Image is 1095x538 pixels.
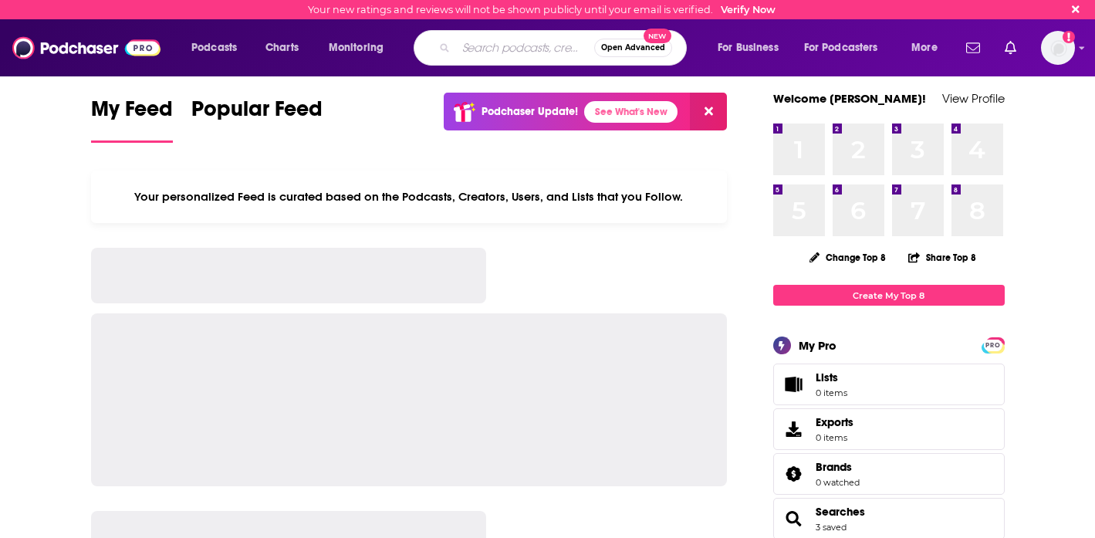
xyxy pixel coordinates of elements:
button: Change Top 8 [800,248,896,267]
a: Searches [816,505,865,519]
span: PRO [984,340,1002,351]
a: View Profile [942,91,1005,106]
a: 3 saved [816,522,847,533]
span: Monitoring [329,37,384,59]
a: Welcome [PERSON_NAME]! [773,91,926,106]
a: 0 watched [816,477,860,488]
a: Create My Top 8 [773,285,1005,306]
button: open menu [318,36,404,60]
button: open menu [707,36,798,60]
span: Brands [773,453,1005,495]
p: Podchaser Update! [482,105,578,118]
svg: Email not verified [1063,31,1075,43]
button: Show profile menu [1041,31,1075,65]
span: 0 items [816,432,853,443]
span: Charts [265,37,299,59]
a: My Feed [91,96,173,143]
a: Brands [779,463,809,485]
button: open menu [901,36,957,60]
span: For Podcasters [804,37,878,59]
div: My Pro [799,338,836,353]
div: Search podcasts, credits, & more... [428,30,701,66]
a: See What's New [584,101,678,123]
button: open menu [181,36,257,60]
span: Exports [816,415,853,429]
span: Exports [779,418,809,440]
a: Show notifications dropdown [960,35,986,61]
a: Charts [255,36,308,60]
a: Lists [773,364,1005,405]
button: Open AdvancedNew [594,39,672,57]
span: Lists [816,371,847,384]
a: Show notifications dropdown [999,35,1022,61]
div: Your personalized Feed is curated based on the Podcasts, Creators, Users, and Lists that you Follow. [91,171,728,223]
span: 0 items [816,387,847,398]
a: Popular Feed [191,96,323,143]
img: Podchaser - Follow, Share and Rate Podcasts [12,33,161,63]
img: User Profile [1041,31,1075,65]
span: New [644,29,671,43]
a: Exports [773,408,1005,450]
span: Podcasts [191,37,237,59]
span: Open Advanced [601,44,665,52]
span: Lists [779,374,809,395]
span: For Business [718,37,779,59]
a: Brands [816,460,860,474]
a: PRO [984,339,1002,350]
div: Your new ratings and reviews will not be shown publicly until your email is verified. [308,4,776,15]
span: Popular Feed [191,96,323,131]
span: Logged in as atenbroek [1041,31,1075,65]
a: Searches [779,508,809,530]
button: Share Top 8 [907,242,977,272]
span: Lists [816,371,838,384]
span: My Feed [91,96,173,131]
span: Brands [816,460,852,474]
a: Verify Now [721,4,776,15]
span: More [911,37,938,59]
input: Search podcasts, credits, & more... [456,36,594,60]
button: open menu [794,36,901,60]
